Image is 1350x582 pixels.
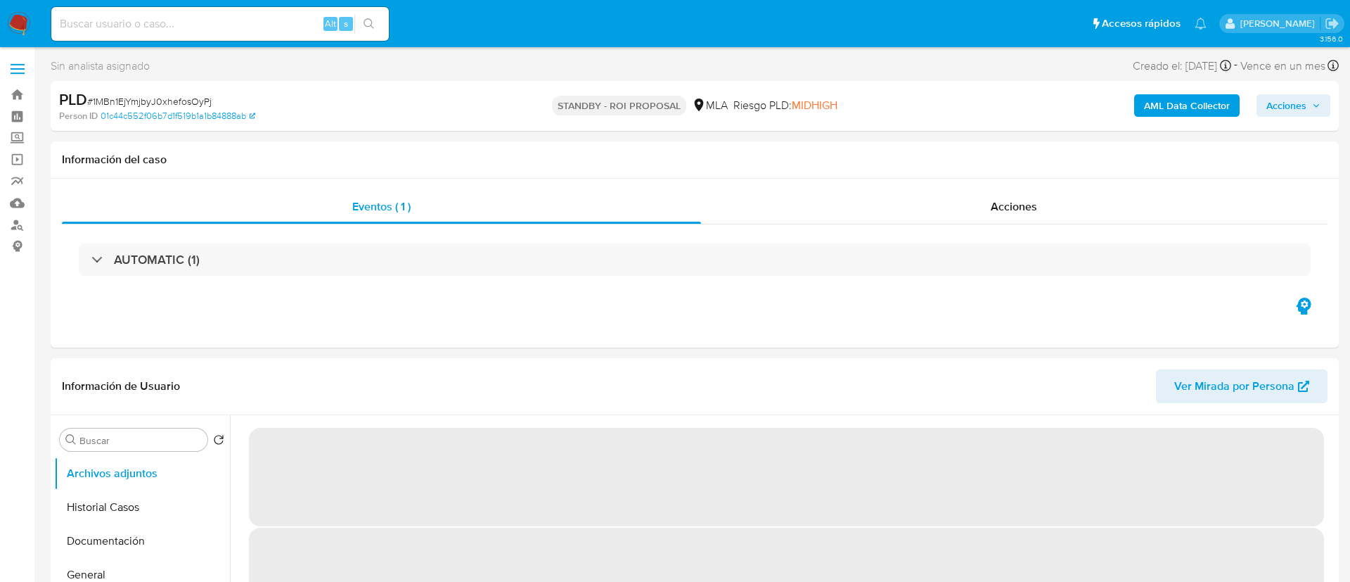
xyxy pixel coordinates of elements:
[54,491,230,524] button: Historial Casos
[62,153,1327,167] h1: Información del caso
[79,243,1311,276] div: AUTOMATIC (1)
[1256,94,1330,117] button: Acciones
[1325,16,1339,31] a: Salir
[54,524,230,558] button: Documentación
[1133,56,1231,75] div: Creado el: [DATE]
[991,198,1037,215] span: Acciones
[1240,58,1325,74] span: Vence en un mes
[325,17,336,30] span: Alt
[249,428,1324,526] span: ‌
[1266,94,1306,117] span: Acciones
[51,15,389,33] input: Buscar usuario o caso...
[1174,369,1294,403] span: Ver Mirada por Persona
[1156,369,1327,403] button: Ver Mirada por Persona
[1134,94,1240,117] button: AML Data Collector
[87,94,212,108] span: # 1MBn1EjYmjbyJ0xhefosOyPj
[62,379,180,393] h1: Información de Usuario
[213,434,224,450] button: Volver al orden por defecto
[59,110,98,122] b: Person ID
[354,14,383,34] button: search-icon
[1102,16,1181,31] span: Accesos rápidos
[792,97,837,113] span: MIDHIGH
[79,434,202,447] input: Buscar
[65,434,77,445] button: Buscar
[692,98,728,113] div: MLA
[114,252,200,267] h3: AUTOMATIC (1)
[1240,17,1320,30] p: micaela.pliatskas@mercadolibre.com
[344,17,348,30] span: s
[352,198,411,215] span: Eventos ( 1 )
[54,457,230,491] button: Archivos adjuntos
[733,98,837,113] span: Riesgo PLD:
[101,110,255,122] a: 01c44c552f06b7d1f519b1a1b84888ab
[51,58,150,74] span: Sin analista asignado
[1195,18,1207,30] a: Notificaciones
[1144,94,1230,117] b: AML Data Collector
[552,96,686,115] p: STANDBY - ROI PROPOSAL
[1234,56,1237,75] span: -
[59,88,87,110] b: PLD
